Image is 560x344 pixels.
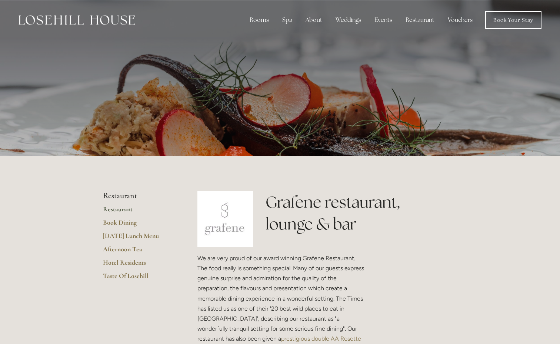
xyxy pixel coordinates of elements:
img: Losehill House [19,15,135,25]
div: Rooms [244,13,275,27]
a: [DATE] Lunch Menu [103,232,174,245]
a: Hotel Residents [103,258,174,272]
div: Events [369,13,398,27]
a: Taste Of Losehill [103,272,174,285]
img: grafene.jpg [197,191,253,247]
div: Spa [276,13,298,27]
a: Book Dining [103,218,174,232]
div: About [300,13,328,27]
li: Restaurant [103,191,174,201]
div: Restaurant [400,13,440,27]
a: Book Your Stay [485,11,541,29]
a: Restaurant [103,205,174,218]
h1: Grafene restaurant, lounge & bar [266,191,457,235]
div: Weddings [330,13,367,27]
a: Vouchers [442,13,479,27]
a: Afternoon Tea [103,245,174,258]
